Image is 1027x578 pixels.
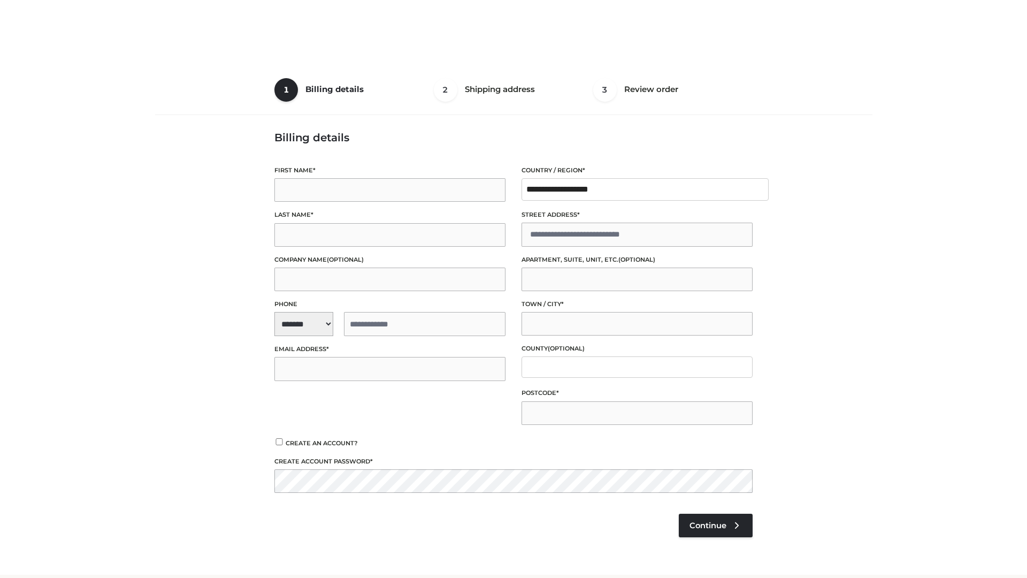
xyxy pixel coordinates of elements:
label: Postcode [522,388,753,398]
label: Apartment, suite, unit, etc. [522,255,753,265]
span: Review order [624,84,678,94]
label: Company name [274,255,505,265]
a: Continue [679,514,753,537]
label: Email address [274,344,505,354]
span: (optional) [548,345,585,352]
span: (optional) [327,256,364,263]
label: Town / City [522,299,753,309]
span: Continue [689,521,726,530]
span: 1 [274,78,298,102]
span: Shipping address [465,84,535,94]
label: First name [274,165,505,176]
label: Street address [522,210,753,220]
label: County [522,344,753,354]
input: Create an account? [274,438,284,445]
label: Create account password [274,457,753,467]
label: Last name [274,210,505,220]
span: 2 [434,78,457,102]
label: Country / Region [522,165,753,176]
span: Billing details [305,84,364,94]
label: Phone [274,299,505,309]
span: (optional) [618,256,655,263]
span: Create an account? [286,439,358,447]
span: 3 [593,78,617,102]
h3: Billing details [274,131,753,144]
